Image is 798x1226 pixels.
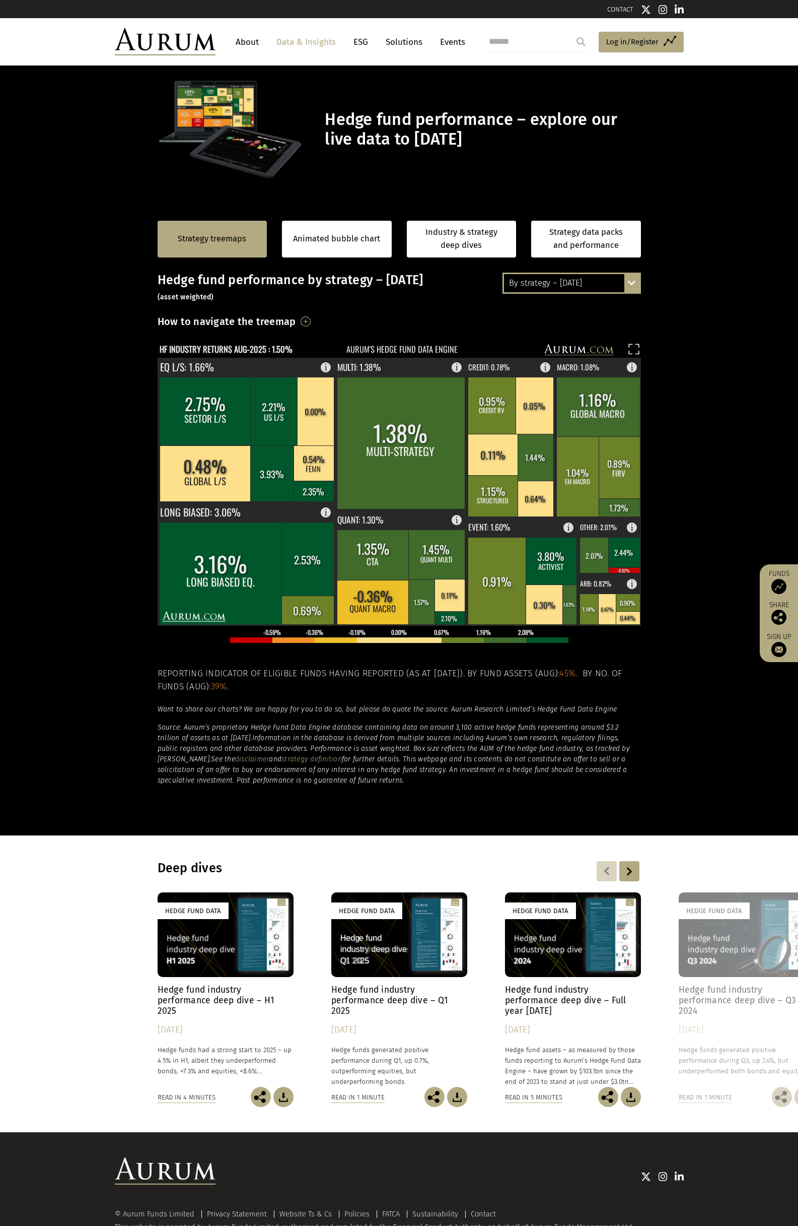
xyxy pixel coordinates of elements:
img: Twitter icon [641,5,651,15]
div: Read in 5 minutes [505,1092,562,1103]
div: By strategy – [DATE] [504,274,639,292]
a: Animated bubble chart [293,232,380,245]
em: See the [211,755,235,763]
em: Information in the database is derived from multiple sources including Aurum’s own research, regu... [158,734,630,763]
img: Download Article [447,1087,467,1107]
a: ESG [348,33,373,51]
a: Contact [471,1209,496,1218]
a: Solutions [381,33,427,51]
div: Share [765,602,793,625]
a: Hedge Fund Data Hedge fund industry performance deep dive – Full year [DATE] [DATE] Hedge fund as... [505,892,641,1087]
a: disclaimer [235,755,269,763]
span: 39% [211,681,227,692]
h4: Hedge fund industry performance deep dive – H1 2025 [158,985,294,1016]
em: Source: Aurum’s proprietary Hedge Fund Data Engine database containing data on around 3,100 activ... [158,723,619,742]
a: Data & Insights [271,33,341,51]
small: (asset weighted) [158,293,214,301]
img: Download Article [621,1087,641,1107]
span: Log in/Register [606,36,659,48]
a: Strategy treemaps [178,232,246,245]
a: Privacy Statement [207,1209,267,1218]
a: Strategy data packs and performance [531,221,641,257]
div: Read in 4 minutes [158,1092,215,1103]
div: [DATE] [158,1023,294,1037]
em: and [269,755,281,763]
a: CONTACT [607,6,633,13]
img: Access Funds [771,579,786,594]
div: Hedge Fund Data [679,902,750,919]
em: for further details. This webpage and its contents do not constitute an offer to sell or a solici... [158,755,627,785]
a: Funds [765,569,793,594]
h4: Hedge fund industry performance deep dive – Full year [DATE] [505,985,641,1016]
a: Events [435,33,465,51]
a: Sign up [765,632,793,657]
img: Share this post [251,1087,271,1107]
h3: How to navigate the treemap [158,313,296,330]
a: Website Ts & Cs [279,1209,332,1218]
div: Hedge Fund Data [505,902,576,919]
h5: Reporting indicator of eligible funds having reported (as at [DATE]). By fund assets (Aug): . By ... [158,667,641,694]
em: Want to share our charts? We are happy for you to do so, but please do quote the source: Aurum Re... [158,705,617,714]
img: Download Article [273,1087,294,1107]
a: Hedge Fund Data Hedge fund industry performance deep dive – Q1 2025 [DATE] Hedge funds generated ... [331,892,467,1087]
img: Aurum [115,28,215,55]
input: Submit [571,32,591,52]
span: 45% [559,668,575,679]
div: [DATE] [505,1023,641,1037]
div: Hedge Fund Data [158,902,229,919]
div: Read in 1 minute [679,1092,732,1103]
img: Instagram icon [659,5,668,15]
img: Instagram icon [659,1172,668,1182]
img: Share this post [598,1087,618,1107]
a: Policies [344,1209,370,1218]
a: Hedge Fund Data Hedge fund industry performance deep dive – H1 2025 [DATE] Hedge funds had a stro... [158,892,294,1087]
p: Hedge funds had a strong start to 2025 – up 4.5% in H1, albeit they underperformed bonds, +7.3% a... [158,1045,294,1076]
img: Share this post [772,1087,792,1107]
p: Hedge funds generated positive performance during Q1, up 0.7%, outperforming equities, but underp... [331,1045,467,1087]
a: Sustainability [412,1209,458,1218]
h1: Hedge fund performance – explore our live data to [DATE] [325,110,638,149]
img: Share this post [424,1087,445,1107]
img: Aurum Logo [115,1157,215,1185]
div: Hedge Fund Data [331,902,402,919]
a: FATCA [382,1209,400,1218]
h3: Hedge fund performance by strategy – [DATE] [158,273,641,303]
img: Linkedin icon [675,5,684,15]
h4: Hedge fund industry performance deep dive – Q1 2025 [331,985,467,1016]
img: Sign up to our newsletter [771,642,786,657]
a: Log in/Register [599,32,684,53]
p: Hedge fund assets – as measured by those funds reporting to Aurum’s Hedge Fund Data Engine – have... [505,1045,641,1087]
a: About [231,33,264,51]
div: Read in 1 minute [331,1092,385,1103]
div: © Aurum Funds Limited [115,1210,199,1218]
img: Linkedin icon [675,1172,684,1182]
a: strategy definition [281,755,342,763]
img: Share this post [771,610,786,625]
img: Twitter icon [641,1172,651,1182]
h3: Deep dives [158,861,511,876]
div: [DATE] [331,1023,467,1037]
a: Industry & strategy deep dives [407,221,517,257]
